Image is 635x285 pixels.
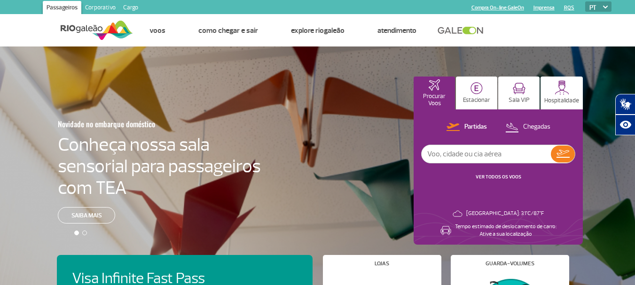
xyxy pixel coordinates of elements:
a: Saiba mais [58,207,115,223]
img: vipRoom.svg [513,83,525,94]
a: Corporativo [81,1,119,16]
a: VER TODOS OS VOOS [476,174,521,180]
button: Sala VIP [498,77,540,109]
p: Partidas [464,123,487,131]
p: Chegadas [523,123,550,131]
a: Atendimento [377,26,416,35]
a: Cargo [119,1,142,16]
img: carParkingHome.svg [470,82,483,94]
p: Estacionar [463,97,490,104]
a: Voos [149,26,165,35]
button: Procurar Voos [414,77,455,109]
a: Explore RIOgaleão [291,26,345,35]
button: Hospitalidade [541,77,583,109]
button: Chegadas [502,121,553,133]
a: Como chegar e sair [198,26,258,35]
a: Passageiros [43,1,81,16]
button: Partidas [444,121,490,133]
p: Sala VIP [509,97,530,104]
h4: Conheça nossa sala sensorial para passageiros com TEA [58,134,261,199]
button: VER TODOS OS VOOS [473,173,524,181]
h4: Guarda-volumes [486,261,534,266]
button: Estacionar [456,77,497,109]
a: Compra On-line GaleOn [471,5,524,11]
p: [GEOGRAPHIC_DATA]: 31°C/87°F [466,210,544,217]
a: RQS [564,5,574,11]
button: Abrir tradutor de língua de sinais. [615,94,635,115]
p: Hospitalidade [544,97,579,104]
h3: Novidade no embarque doméstico [58,114,215,134]
img: airplaneHomeActive.svg [429,79,440,91]
a: Imprensa [533,5,555,11]
p: Tempo estimado de deslocamento de carro: Ative a sua localização [455,223,557,238]
p: Procurar Voos [418,93,450,107]
h4: Lojas [375,261,389,266]
div: Plugin de acessibilidade da Hand Talk. [615,94,635,135]
button: Abrir recursos assistivos. [615,115,635,135]
input: Voo, cidade ou cia aérea [422,145,551,163]
img: hospitality.svg [555,80,569,95]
